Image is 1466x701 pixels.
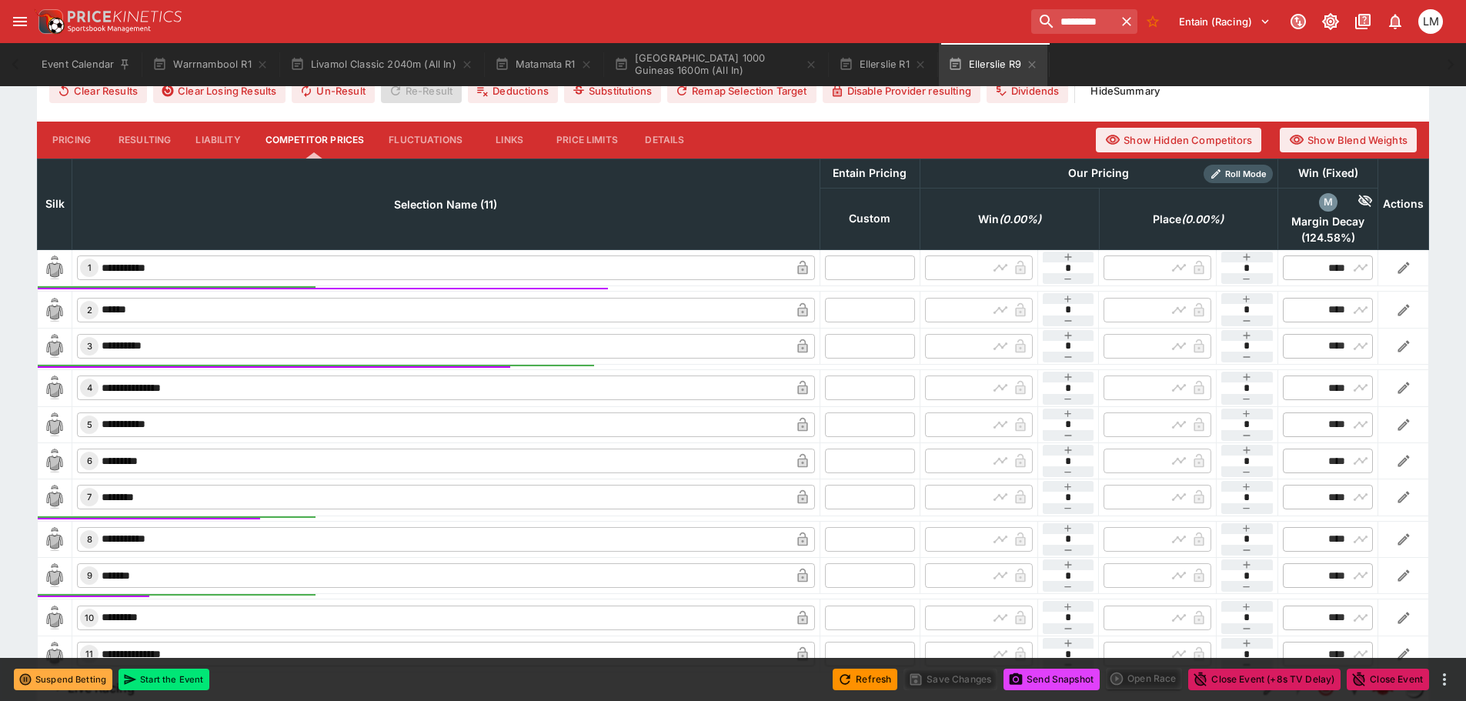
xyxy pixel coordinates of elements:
[84,534,95,545] span: 8
[1003,669,1100,690] button: Send Snapshot
[961,210,1058,229] span: Win(0.00%)
[84,492,95,502] span: 7
[377,195,514,214] span: Selection Name (11)
[1204,165,1273,183] div: Show/hide Price Roll mode configuration.
[939,43,1047,86] button: Ellerslie R9
[486,43,602,86] button: Matamata R1
[376,122,475,159] button: Fluctuations
[143,43,277,86] button: Warrnambool R1
[1106,668,1182,689] div: split button
[1140,9,1165,34] button: No Bookmarks
[84,456,95,466] span: 6
[475,122,544,159] button: Links
[84,419,95,430] span: 5
[468,78,558,103] button: Deductions
[84,570,95,581] span: 9
[1284,8,1312,35] button: Connected to PK
[830,43,936,86] button: Ellerslie R1
[42,485,67,509] img: runner 7
[68,11,182,22] img: PriceKinetics
[42,449,67,473] img: runner 6
[1381,8,1409,35] button: Notifications
[820,159,920,188] th: Entain Pricing
[281,43,483,86] button: Livamol Classic 2040m (All In)
[1349,8,1377,35] button: Documentation
[42,376,67,400] img: runner 4
[1337,193,1374,212] div: Hide Competitor
[630,122,700,159] button: Details
[1062,164,1135,183] div: Our Pricing
[49,78,147,103] button: Clear Results
[1435,670,1454,689] button: more
[37,122,106,159] button: Pricing
[6,8,34,35] button: open drawer
[42,412,67,437] img: runner 5
[1188,669,1341,690] button: Close Event (+8s TV Delay)
[1378,159,1429,249] th: Actions
[14,669,112,690] button: Suspend Betting
[820,188,920,249] th: Custom
[42,642,67,666] img: runner 11
[1170,9,1280,34] button: Select Tenant
[253,122,377,159] button: Competitor Prices
[42,527,67,552] img: runner 8
[82,613,97,623] span: 10
[1136,210,1241,229] span: Place(0.00%)
[82,649,96,659] span: 11
[1219,168,1273,181] span: Roll Mode
[1414,5,1448,38] button: Luigi Mollo
[605,43,827,86] button: [GEOGRAPHIC_DATA] 1000 Guineas 1600m (All In)
[1283,215,1373,229] span: Margin Decay
[1319,193,1337,212] div: margin_decay
[1418,9,1443,34] div: Luigi Mollo
[381,78,462,103] span: Re-Result
[1278,159,1378,188] th: Win (Fixed)
[153,78,286,103] button: Clear Losing Results
[119,669,209,690] button: Start the Event
[1031,9,1116,34] input: search
[84,341,95,352] span: 3
[544,122,630,159] button: Price Limits
[68,25,151,32] img: Sportsbook Management
[292,78,374,103] button: Un-Result
[38,159,72,249] th: Silk
[564,78,661,103] button: Substitutions
[1280,128,1417,152] button: Show Blend Weights
[823,78,980,103] button: Disable Provider resulting
[999,210,1041,229] em: ( 0.00 %)
[1181,210,1224,229] em: ( 0.00 %)
[42,255,67,280] img: runner 1
[34,6,65,37] img: PriceKinetics Logo
[1347,669,1429,690] button: Close Event
[1283,231,1373,245] span: ( 124.58 %)
[183,122,252,159] button: Liability
[667,78,816,103] button: Remap Selection Target
[1317,8,1344,35] button: Toggle light/dark mode
[42,334,67,359] img: runner 3
[1096,128,1261,152] button: Show Hidden Competitors
[42,606,67,630] img: runner 10
[85,262,95,273] span: 1
[987,78,1068,103] button: Dividends
[106,122,183,159] button: Resulting
[42,298,67,322] img: runner 2
[42,563,67,588] img: runner 9
[1081,78,1169,103] button: HideSummary
[32,43,140,86] button: Event Calendar
[833,669,897,690] button: Refresh
[84,305,95,315] span: 2
[84,382,95,393] span: 4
